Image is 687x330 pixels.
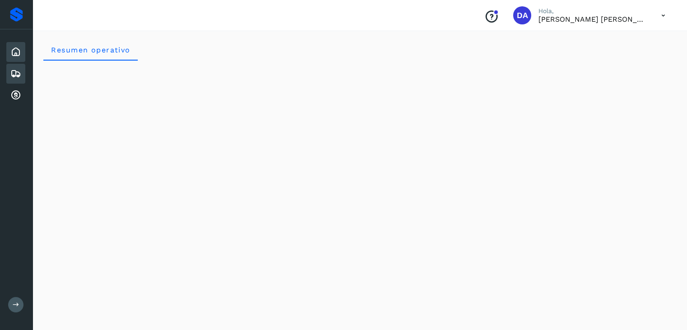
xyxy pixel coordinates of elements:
[6,42,25,62] div: Inicio
[6,64,25,84] div: Embarques
[538,7,647,15] p: Hola,
[51,46,131,54] span: Resumen operativo
[6,85,25,105] div: Cuentas por cobrar
[538,15,647,24] p: DIANA ARGELIA RUIZ CORTES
